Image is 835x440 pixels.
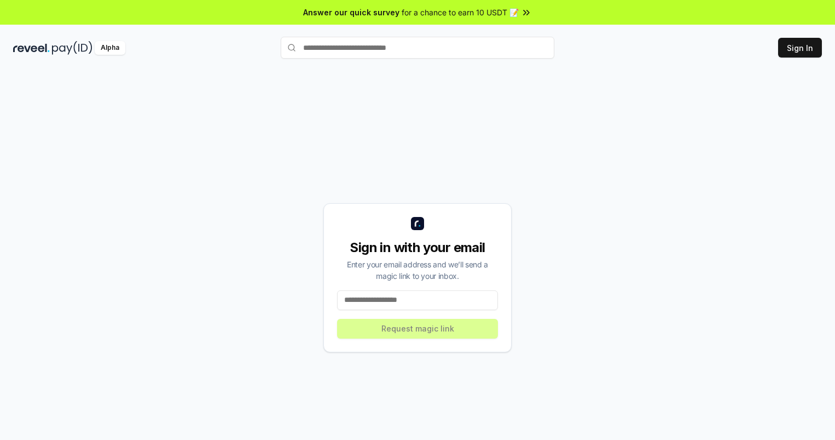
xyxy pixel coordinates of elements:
div: Sign in with your email [337,239,498,256]
img: reveel_dark [13,41,50,55]
div: Enter your email address and we’ll send a magic link to your inbox. [337,259,498,282]
span: Answer our quick survey [303,7,399,18]
button: Sign In [778,38,822,58]
img: pay_id [52,41,92,55]
img: logo_small [411,217,424,230]
div: Alpha [95,41,125,55]
span: for a chance to earn 10 USDT 📝 [402,7,519,18]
